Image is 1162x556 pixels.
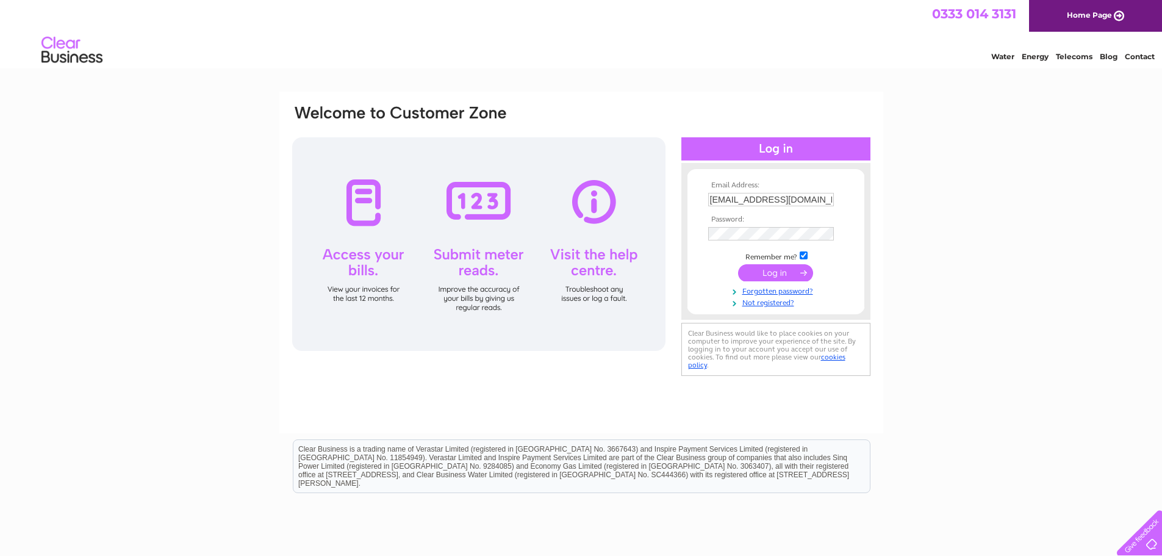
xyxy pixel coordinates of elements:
[293,7,870,59] div: Clear Business is a trading name of Verastar Limited (registered in [GEOGRAPHIC_DATA] No. 3667643...
[1100,52,1117,61] a: Blog
[1125,52,1155,61] a: Contact
[738,264,813,281] input: Submit
[705,215,847,224] th: Password:
[705,181,847,190] th: Email Address:
[1022,52,1049,61] a: Energy
[705,250,847,262] td: Remember me?
[688,353,845,369] a: cookies policy
[1056,52,1092,61] a: Telecoms
[41,32,103,69] img: logo.png
[708,284,847,296] a: Forgotten password?
[991,52,1014,61] a: Water
[681,323,870,376] div: Clear Business would like to place cookies on your computer to improve your experience of the sit...
[708,296,847,308] a: Not registered?
[932,6,1016,21] a: 0333 014 3131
